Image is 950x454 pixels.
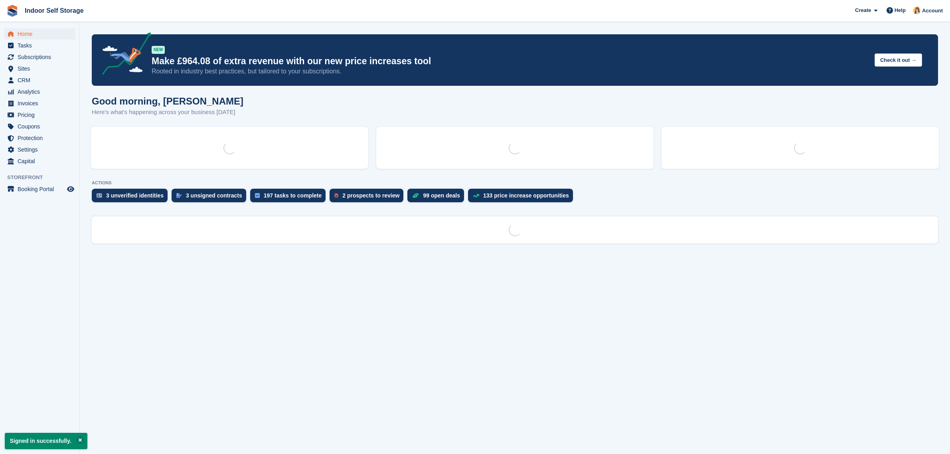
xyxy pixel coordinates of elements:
a: 3 unsigned contracts [172,189,250,206]
h1: Good morning, [PERSON_NAME] [92,96,243,107]
img: deal-1b604bf984904fb50ccaf53a9ad4b4a5d6e5aea283cecdc64d6e3604feb123c2.svg [412,193,419,198]
span: Capital [18,156,65,167]
p: Signed in successfully. [5,433,87,449]
a: menu [4,109,75,120]
a: menu [4,156,75,167]
span: Storefront [7,174,79,182]
span: Coupons [18,121,65,132]
a: menu [4,86,75,97]
span: Account [922,7,943,15]
span: Create [855,6,871,14]
div: 3 unsigned contracts [186,192,242,199]
img: task-75834270c22a3079a89374b754ae025e5fb1db73e45f91037f5363f120a921f8.svg [255,193,260,198]
a: menu [4,132,75,144]
a: 3 unverified identities [92,189,172,206]
a: 99 open deals [407,189,468,206]
div: 99 open deals [423,192,460,199]
a: Indoor Self Storage [22,4,87,17]
p: Here's what's happening across your business [DATE] [92,108,243,117]
img: verify_identity-adf6edd0f0f0b5bbfe63781bf79b02c33cf7c696d77639b501bdc392416b5a36.svg [97,193,102,198]
div: NEW [152,46,165,54]
a: menu [4,63,75,74]
span: Booking Portal [18,184,65,195]
span: Invoices [18,98,65,109]
div: 3 unverified identities [106,192,164,199]
a: 197 tasks to complete [250,189,330,206]
div: 133 price increase opportunities [483,192,569,199]
a: menu [4,144,75,155]
span: Protection [18,132,65,144]
img: stora-icon-8386f47178a22dfd0bd8f6a31ec36ba5ce8667c1dd55bd0f319d3a0aa187defe.svg [6,5,18,17]
span: Pricing [18,109,65,120]
a: menu [4,121,75,132]
div: 197 tasks to complete [264,192,322,199]
span: Analytics [18,86,65,97]
a: menu [4,28,75,39]
img: Joanne Smith [913,6,921,14]
span: Sites [18,63,65,74]
span: Tasks [18,40,65,51]
span: Subscriptions [18,51,65,63]
a: menu [4,75,75,86]
a: Preview store [66,184,75,194]
span: CRM [18,75,65,86]
a: menu [4,51,75,63]
span: Home [18,28,65,39]
a: menu [4,98,75,109]
img: price-adjustments-announcement-icon-8257ccfd72463d97f412b2fc003d46551f7dbcb40ab6d574587a9cd5c0d94... [95,32,151,78]
a: menu [4,40,75,51]
p: ACTIONS [92,180,938,186]
button: Check it out → [875,53,922,67]
img: contract_signature_icon-13c848040528278c33f63329250d36e43548de30e8caae1d1a13099fd9432cc5.svg [176,193,182,198]
a: menu [4,184,75,195]
img: price_increase_opportunities-93ffe204e8149a01c8c9dc8f82e8f89637d9d84a8eef4429ea346261dce0b2c0.svg [473,194,479,197]
p: Make £964.08 of extra revenue with our new price increases tool [152,55,868,67]
a: 133 price increase opportunities [468,189,577,206]
span: Help [895,6,906,14]
div: 2 prospects to review [342,192,399,199]
a: 2 prospects to review [330,189,407,206]
span: Settings [18,144,65,155]
img: prospect-51fa495bee0391a8d652442698ab0144808aea92771e9ea1ae160a38d050c398.svg [334,193,338,198]
p: Rooted in industry best practices, but tailored to your subscriptions. [152,67,868,76]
